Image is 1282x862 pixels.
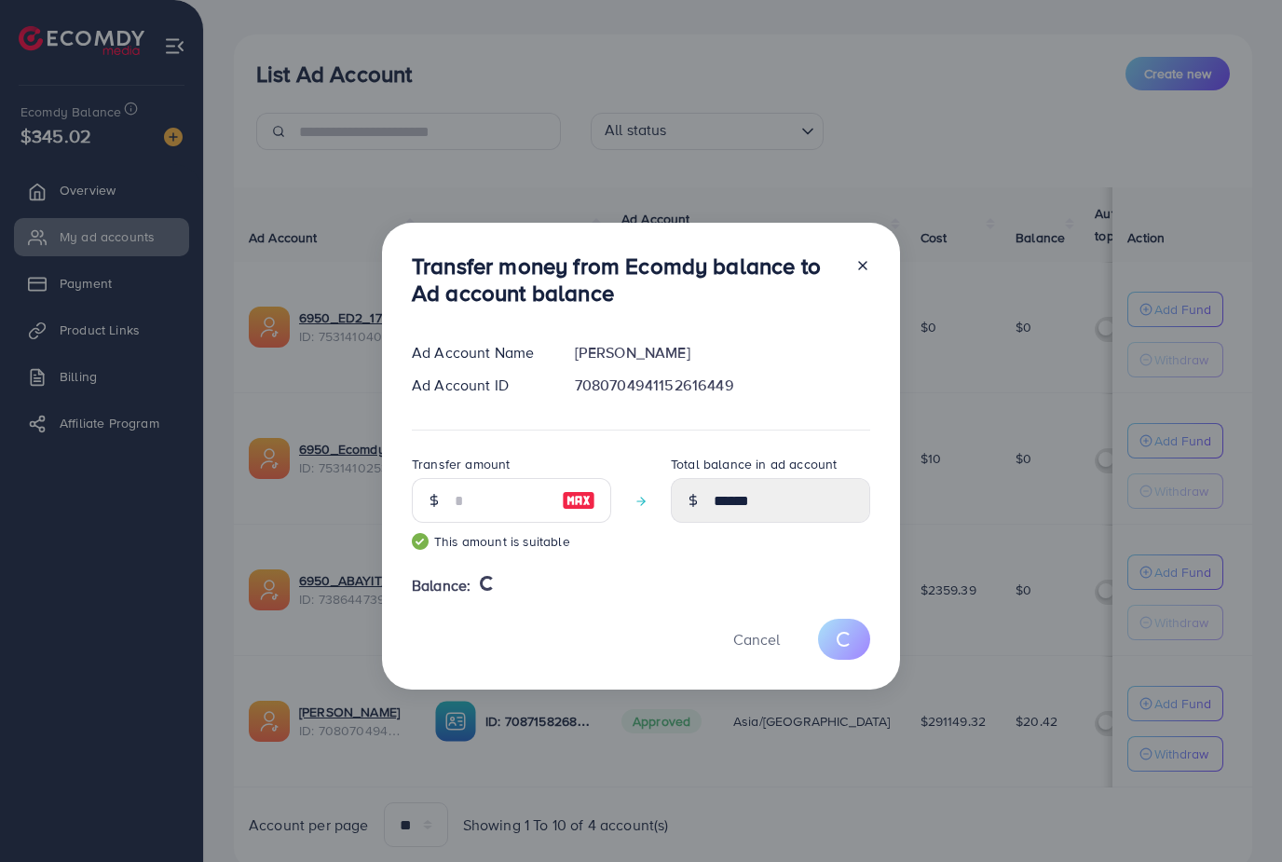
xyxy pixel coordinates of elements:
[671,455,837,473] label: Total balance in ad account
[412,455,510,473] label: Transfer amount
[562,489,595,512] img: image
[412,532,611,551] small: This amount is suitable
[397,375,560,396] div: Ad Account ID
[560,342,885,363] div: [PERSON_NAME]
[412,575,471,596] span: Balance:
[412,253,840,307] h3: Transfer money from Ecomdy balance to Ad account balance
[412,533,429,550] img: guide
[560,375,885,396] div: 7080704941152616449
[733,629,780,650] span: Cancel
[397,342,560,363] div: Ad Account Name
[1203,778,1268,848] iframe: Chat
[710,619,803,659] button: Cancel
